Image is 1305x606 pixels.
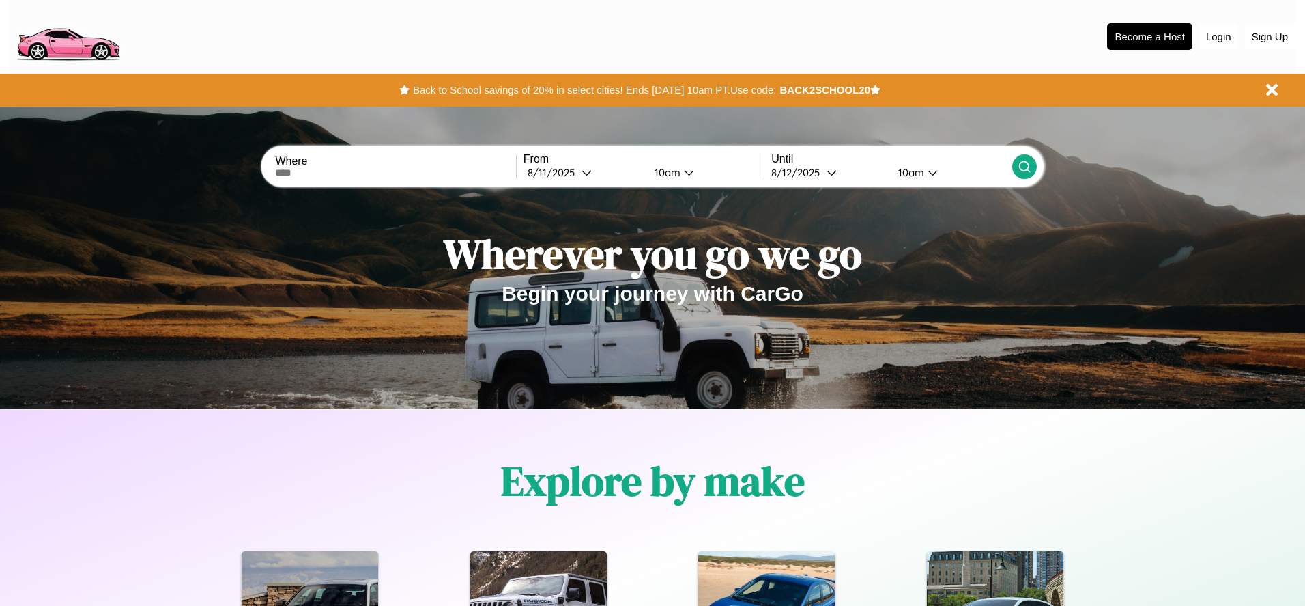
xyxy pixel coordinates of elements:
button: Sign Up [1245,24,1295,49]
label: Until [771,153,1012,165]
button: 10am [644,165,764,180]
div: 8 / 11 / 2025 [528,166,582,179]
button: 10am [887,165,1012,180]
label: Where [275,155,515,167]
button: 8/11/2025 [524,165,644,180]
img: logo [10,7,126,64]
b: BACK2SCHOOL20 [779,84,870,96]
button: Back to School savings of 20% in select cities! Ends [DATE] 10am PT.Use code: [410,81,779,100]
label: From [524,153,764,165]
h1: Explore by make [501,453,805,509]
div: 10am [648,166,684,179]
div: 8 / 12 / 2025 [771,166,827,179]
div: 10am [891,166,928,179]
button: Login [1199,24,1238,49]
button: Become a Host [1107,23,1192,50]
